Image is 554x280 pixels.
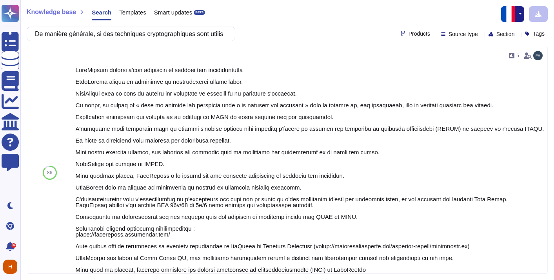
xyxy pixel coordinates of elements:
span: Products [409,31,430,36]
img: user [533,51,543,60]
span: Smart updates [154,9,193,15]
img: user [3,260,17,274]
span: 5 [516,53,519,58]
span: Templates [119,9,146,15]
div: 9+ [11,243,16,248]
button: user [2,258,23,275]
span: Section [496,31,515,37]
input: Search a question or template... [31,27,227,41]
span: Knowledge base [27,9,76,15]
span: 86 [47,170,52,175]
span: Tags [533,31,545,36]
img: fr [501,6,517,22]
span: Search [92,9,111,15]
span: Source type [449,31,478,37]
div: BETA [194,10,205,15]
